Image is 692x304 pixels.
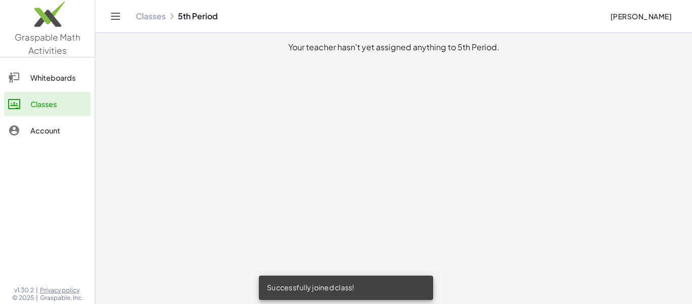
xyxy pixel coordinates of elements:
[4,92,91,116] a: Classes
[602,7,680,25] button: [PERSON_NAME]
[107,8,124,24] button: Toggle navigation
[14,286,34,294] span: v1.30.2
[40,294,83,302] span: Graspable, Inc.
[36,286,38,294] span: |
[30,124,87,137] div: Account
[15,31,81,56] span: Graspable Math Activities
[259,276,433,300] div: Successfully joined class!
[30,98,87,110] div: Classes
[12,294,34,302] span: © 2025
[103,41,684,53] div: Your teacher hasn't yet assigned anything to 5th Period.
[610,12,672,21] span: [PERSON_NAME]
[36,294,38,302] span: |
[4,65,91,90] a: Whiteboards
[40,286,83,294] a: Privacy policy
[136,11,166,21] a: Classes
[4,118,91,143] a: Account
[30,72,87,84] div: Whiteboards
